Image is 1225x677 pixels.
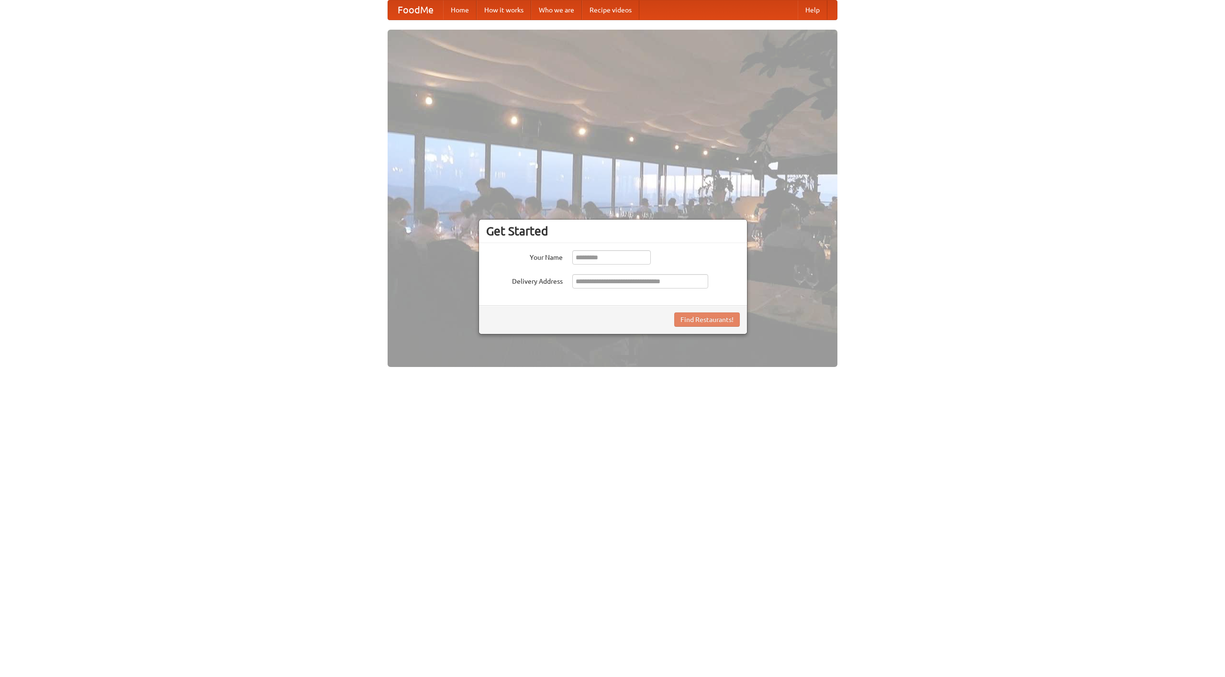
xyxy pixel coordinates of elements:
h3: Get Started [486,224,740,238]
a: FoodMe [388,0,443,20]
a: Who we are [531,0,582,20]
a: Home [443,0,477,20]
button: Find Restaurants! [674,312,740,327]
label: Delivery Address [486,274,563,286]
a: Help [798,0,827,20]
a: Recipe videos [582,0,639,20]
a: How it works [477,0,531,20]
label: Your Name [486,250,563,262]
